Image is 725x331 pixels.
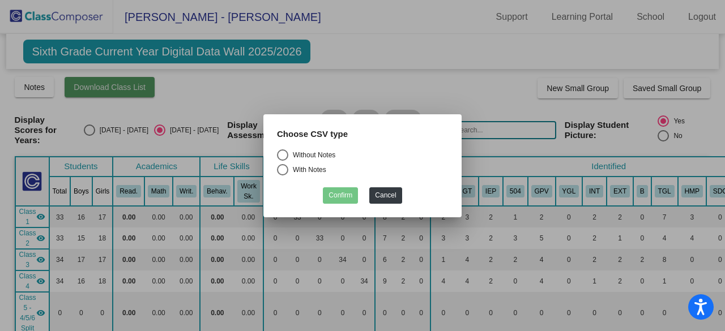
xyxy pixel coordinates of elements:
label: Choose CSV type [277,128,348,141]
button: Cancel [369,187,402,203]
div: With Notes [288,164,326,174]
mat-radio-group: Select an option [277,149,448,178]
div: Without Notes [288,149,335,160]
button: Confirm [323,187,358,203]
